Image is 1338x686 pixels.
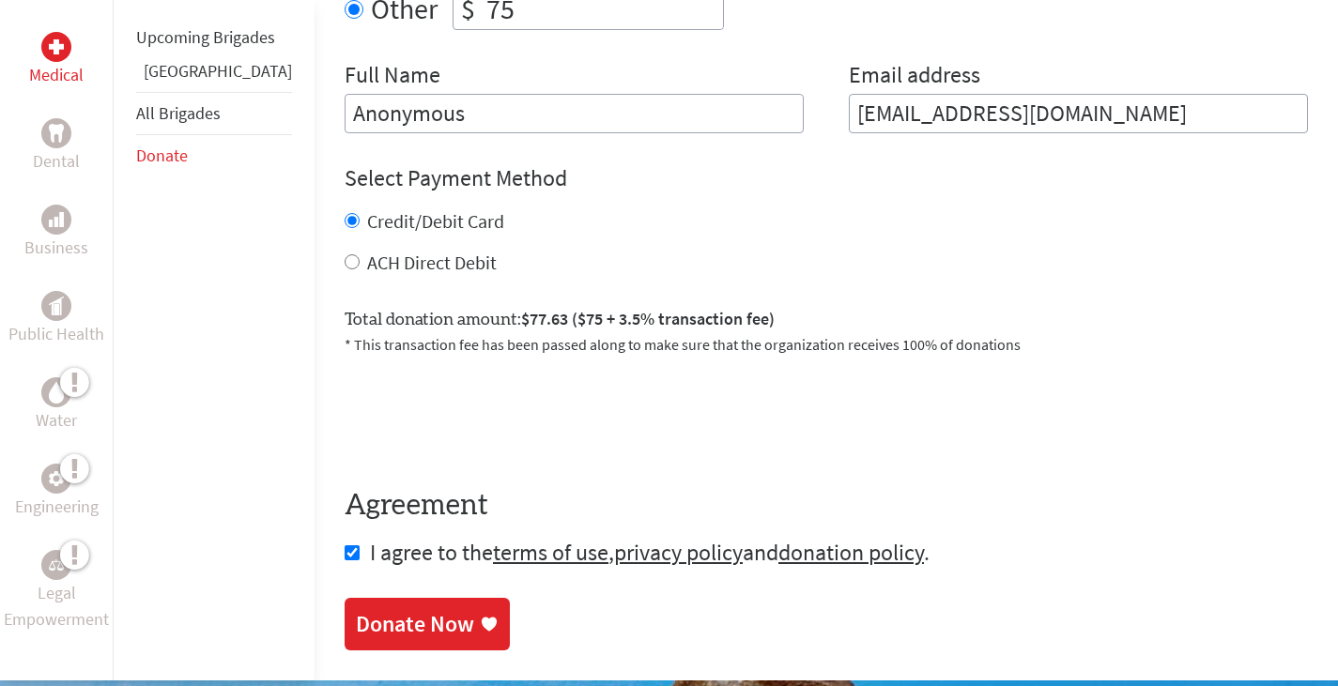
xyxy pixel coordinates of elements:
[24,235,88,261] p: Business
[849,60,980,94] label: Email address
[29,62,84,88] p: Medical
[49,125,64,143] img: Dental
[41,32,71,62] div: Medical
[49,39,64,54] img: Medical
[136,58,292,92] li: Ghana
[345,378,630,451] iframe: reCAPTCHA
[4,550,109,633] a: Legal EmpowermentLegal Empowerment
[136,102,221,124] a: All Brigades
[36,407,77,434] p: Water
[521,308,775,329] span: $77.63 ($75 + 3.5% transaction fee)
[345,163,1308,193] h4: Select Payment Method
[49,297,64,315] img: Public Health
[614,538,743,567] a: privacy policy
[345,60,440,94] label: Full Name
[345,489,1308,523] h4: Agreement
[136,17,292,58] li: Upcoming Brigades
[49,382,64,404] img: Water
[24,205,88,261] a: BusinessBusiness
[41,118,71,148] div: Dental
[370,538,930,567] span: I agree to the , and .
[367,251,497,274] label: ACH Direct Debit
[136,145,188,166] a: Donate
[15,494,99,520] p: Engineering
[493,538,608,567] a: terms of use
[345,598,510,650] a: Donate Now
[49,212,64,227] img: Business
[41,205,71,235] div: Business
[49,559,64,571] img: Legal Empowerment
[41,550,71,580] div: Legal Empowerment
[15,464,99,520] a: EngineeringEngineering
[33,118,80,175] a: DentalDental
[29,32,84,88] a: MedicalMedical
[4,580,109,633] p: Legal Empowerment
[144,60,292,82] a: [GEOGRAPHIC_DATA]
[356,609,474,639] div: Donate Now
[41,464,71,494] div: Engineering
[8,291,104,347] a: Public HealthPublic Health
[849,94,1308,133] input: Your Email
[136,26,275,48] a: Upcoming Brigades
[345,94,804,133] input: Enter Full Name
[33,148,80,175] p: Dental
[136,92,292,135] li: All Brigades
[345,333,1308,356] p: * This transaction fee has been passed along to make sure that the organization receives 100% of ...
[41,377,71,407] div: Water
[36,377,77,434] a: WaterWater
[49,471,64,486] img: Engineering
[8,321,104,347] p: Public Health
[136,135,292,176] li: Donate
[345,306,775,333] label: Total donation amount:
[778,538,924,567] a: donation policy
[41,291,71,321] div: Public Health
[367,209,504,233] label: Credit/Debit Card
